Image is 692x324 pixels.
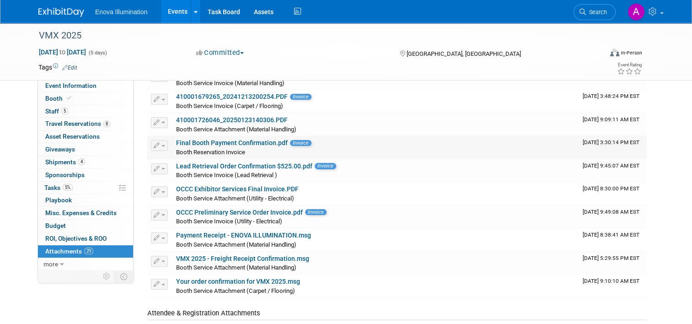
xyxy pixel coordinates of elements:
span: Upload Timestamp [583,116,639,123]
img: Format-Inperson.png [610,49,619,56]
a: Shipments4 [38,156,133,168]
span: Upload Timestamp [583,162,639,169]
span: Booth Service Invoice (Utility - Electrical) [176,218,282,225]
span: 4 [78,158,85,165]
td: Toggle Event Tabs [115,270,134,282]
a: Lead Retrieval Order Confirmation $525.00.pdf [176,162,312,170]
img: ExhibitDay [38,8,84,17]
a: ROI, Objectives & ROO [38,232,133,245]
span: (5 days) [88,50,107,56]
span: 5 [61,108,68,114]
span: Attendee & Registration Attachments [147,309,260,317]
td: Upload Timestamp [579,182,647,205]
span: Invoice [290,140,311,146]
a: Budget [38,220,133,232]
span: 29 [84,248,93,254]
span: Attachments [45,248,93,255]
td: Upload Timestamp [579,275,647,297]
td: Upload Timestamp [579,90,647,113]
span: Staff [45,108,68,115]
a: Sponsorships [38,169,133,181]
div: Event Rating [617,63,642,67]
a: Tasks5% [38,182,133,194]
span: Upload Timestamp [583,93,639,99]
a: Final Booth Payment Confirmation.pdf [176,139,288,146]
a: OCCC Preliminary Service Order Invoice.pdf [176,209,303,216]
span: Sponsorships [45,171,85,178]
span: to [58,49,67,56]
span: Giveaways [45,146,75,153]
td: Personalize Event Tab Strip [99,270,115,282]
span: Tasks [44,184,73,191]
td: Tags [38,63,77,72]
span: Upload Timestamp [583,139,639,146]
span: Playbook [45,196,72,204]
span: Booth Service Attachment (Material Handling) [176,241,296,248]
span: Invoice [290,94,311,100]
span: Booth Reservation Invoice [176,149,245,156]
a: Your order confirmation for VMX 2025.msg [176,278,300,285]
td: Upload Timestamp [579,113,647,136]
span: Booth Service Attachment (Utility - Electrical) [176,195,294,202]
span: Enova Illumination [95,8,147,16]
span: Upload Timestamp [583,185,639,192]
span: Upload Timestamp [583,209,639,215]
img: Andrea Miller [628,3,645,21]
span: Booth Service Attachment (Material Handling) [176,264,296,271]
a: 410001726046_20250123140306.PDF [176,116,288,124]
span: Invoice [305,209,327,215]
td: Upload Timestamp [579,205,647,228]
div: Event Format [553,48,642,61]
a: Payment Receipt - ENOVA ILLUMINATION.msg [176,232,311,239]
i: Booth reservation complete [67,96,71,101]
a: Misc. Expenses & Credits [38,207,133,219]
a: Search [574,4,616,20]
a: Asset Reservations [38,130,133,143]
a: Staff5 [38,105,133,118]
span: Budget [45,222,66,229]
span: Shipments [45,158,85,166]
td: Upload Timestamp [579,159,647,182]
div: VMX 2025 [36,27,591,44]
span: 5% [63,184,73,191]
td: Upload Timestamp [579,136,647,159]
span: Event Information [45,82,97,89]
a: Playbook [38,194,133,206]
span: [DATE] [DATE] [38,48,86,56]
span: more [43,260,58,268]
span: Asset Reservations [45,133,100,140]
a: VMX 2025 - Freight Receipt Confirmation.msg [176,255,309,262]
span: Invoice [315,163,336,169]
span: Booth Service Invoice (Material Handling) [176,80,284,86]
span: Booth Service Invoice (Carpet / Flooring) [176,103,283,109]
span: Travel Reservations [45,120,110,127]
span: ROI, Objectives & ROO [45,235,107,242]
a: Event Information [38,80,133,92]
span: Upload Timestamp [583,278,639,284]
span: 8 [103,120,110,127]
span: Upload Timestamp [583,255,639,261]
a: Attachments29 [38,245,133,258]
a: 410001679265_20241213200254.PDF [176,93,288,100]
a: OCCC Exhibitor Services Final Invoice.PDF [176,185,299,193]
td: Upload Timestamp [579,252,647,275]
button: Committed [193,48,247,58]
a: more [38,258,133,270]
div: In-Person [621,49,642,56]
a: Giveaways [38,143,133,156]
span: Upload Timestamp [583,232,639,238]
a: Edit [62,65,77,71]
span: Booth [45,95,73,102]
span: Booth Service Invoice (Lead Retrieval ) [176,172,277,178]
span: [GEOGRAPHIC_DATA], [GEOGRAPHIC_DATA] [407,50,521,57]
td: Upload Timestamp [579,228,647,251]
a: Booth [38,92,133,105]
span: Misc. Expenses & Credits [45,209,117,216]
span: Booth Service Attachment (Carpet / Flooring) [176,287,295,294]
a: Travel Reservations8 [38,118,133,130]
span: Booth Service Attachment (Material Handling) [176,126,296,133]
span: Search [586,9,607,16]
